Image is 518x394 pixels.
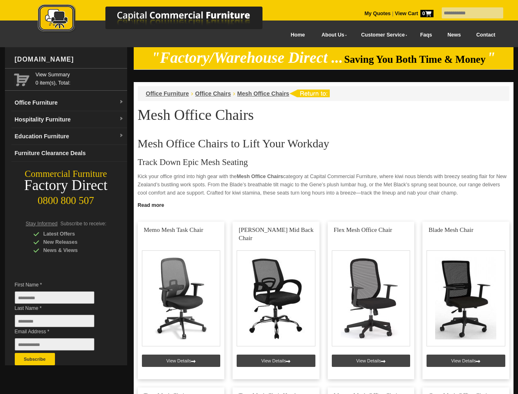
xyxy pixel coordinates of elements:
a: Office Chairs [195,90,231,97]
strong: View Cart [395,11,434,16]
span: Saving You Both Time & Money [344,54,486,65]
div: New Releases [33,238,111,246]
a: Mesh Office Chairs [237,90,289,97]
div: [DOMAIN_NAME] [11,47,127,72]
strong: Mesh Office Chairs [237,174,283,179]
span: Subscribe to receive: [60,221,106,227]
input: Email Address * [15,338,94,350]
button: Subscribe [15,353,55,365]
a: News [440,26,468,44]
div: Factory Direct [5,180,127,191]
div: Latest Offers [33,230,111,238]
span: 0 [420,10,434,17]
li: › [191,89,193,98]
h2: Mesh Office Chairs to Lift Your Workday [138,137,509,150]
a: About Us [313,26,352,44]
a: Capital Commercial Furniture Logo [15,4,302,37]
img: dropdown [119,133,124,138]
a: Faqs [413,26,440,44]
p: Kick your office grind into high gear with the category at Capital Commercial Furniture, where ki... [138,172,509,197]
div: 0800 800 507 [5,191,127,206]
img: Capital Commercial Furniture Logo [15,4,302,34]
a: Hospitality Furnituredropdown [11,111,127,128]
a: View Cart0 [393,11,433,16]
a: Education Furnituredropdown [11,128,127,145]
h1: Mesh Office Chairs [138,107,509,123]
em: "Factory/Warehouse Direct ... [151,49,343,66]
div: News & Views [33,246,111,254]
em: " [487,49,495,66]
div: Commercial Furniture [5,168,127,180]
a: My Quotes [365,11,391,16]
input: Last Name * [15,315,94,327]
span: Email Address * [15,328,107,336]
span: Stay Informed [26,221,58,227]
a: Customer Service [352,26,412,44]
img: dropdown [119,117,124,121]
li: › [233,89,235,98]
img: dropdown [119,100,124,105]
span: 0 item(s), Total: [36,71,124,86]
img: return to [289,89,330,97]
a: View Summary [36,71,124,79]
a: Furniture Clearance Deals [11,145,127,162]
h3: Track Down Epic Mesh Seating [138,158,509,166]
input: First Name * [15,291,94,304]
a: Click to read more [134,199,513,209]
span: First Name * [15,281,107,289]
a: Office Furniture [146,90,189,97]
a: Office Furnituredropdown [11,94,127,111]
a: Contact [468,26,503,44]
span: Last Name * [15,304,107,312]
